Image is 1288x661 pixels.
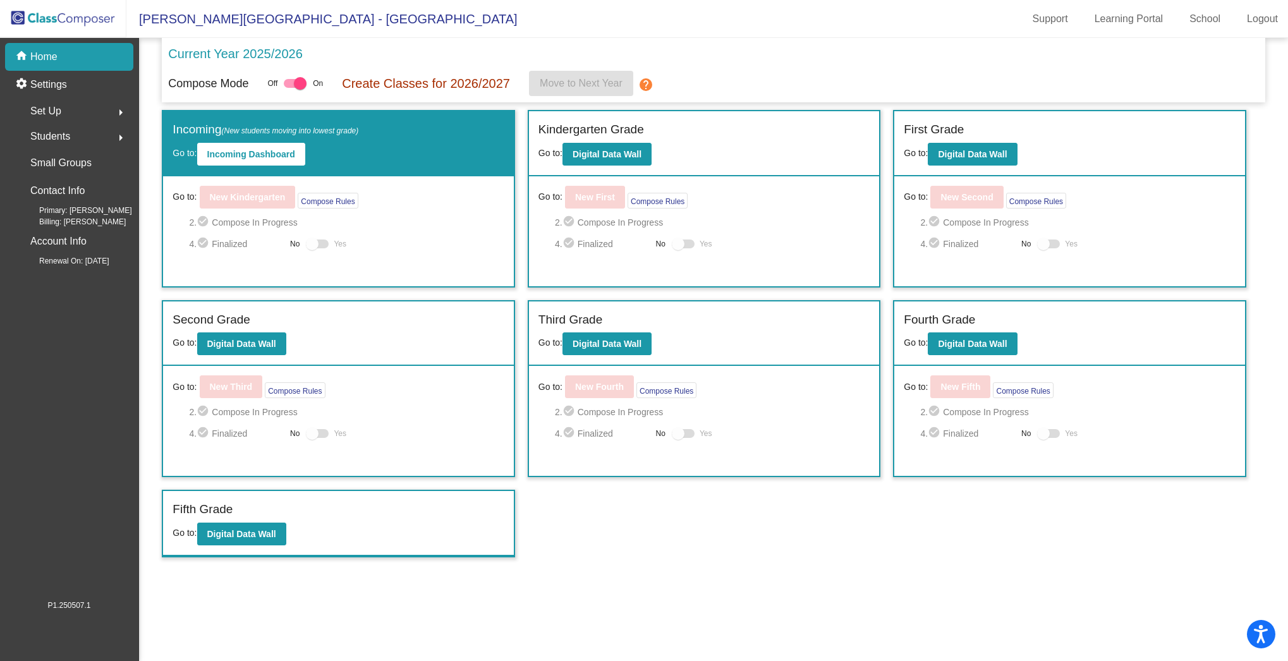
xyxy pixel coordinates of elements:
p: Small Groups [30,154,92,172]
span: Go to: [173,148,197,158]
p: Account Info [30,233,87,250]
b: Digital Data Wall [573,339,641,349]
label: First Grade [904,121,964,139]
span: Go to: [904,148,928,158]
a: School [1179,9,1230,29]
span: Go to: [538,380,562,394]
span: No [1021,238,1031,250]
span: Yes [700,426,712,441]
mat-icon: home [15,49,30,64]
b: Digital Data Wall [938,339,1007,349]
p: Compose Mode [168,75,248,92]
span: 2. Compose In Progress [190,404,504,420]
b: New Kindergarten [210,192,286,202]
button: Digital Data Wall [562,143,652,166]
button: Move to Next Year [529,71,633,96]
mat-icon: check_circle [928,236,943,252]
span: Yes [334,236,346,252]
b: Incoming Dashboard [207,149,295,159]
span: Yes [1065,426,1078,441]
button: Compose Rules [628,193,688,209]
button: New Kindergarten [200,186,296,209]
mat-icon: check_circle [562,426,578,441]
mat-icon: check_circle [562,236,578,252]
b: New First [575,192,615,202]
a: Logout [1237,9,1288,29]
label: Kindergarten Grade [538,121,644,139]
span: Go to: [173,190,197,203]
mat-icon: help [638,77,653,92]
span: 2. Compose In Progress [190,215,504,230]
button: Incoming Dashboard [197,143,305,166]
span: Billing: [PERSON_NAME] [19,216,126,227]
button: New Fifth [930,375,990,398]
p: Contact Info [30,182,85,200]
mat-icon: check_circle [197,236,212,252]
button: Compose Rules [636,382,696,398]
span: Go to: [904,190,928,203]
span: No [290,428,300,439]
span: (New students moving into lowest grade) [221,126,358,135]
b: Digital Data Wall [207,339,276,349]
label: Incoming [173,121,358,139]
span: No [290,238,300,250]
button: New Second [930,186,1003,209]
span: Go to: [538,337,562,348]
mat-icon: check_circle [197,404,212,420]
span: 2. Compose In Progress [555,215,870,230]
span: Primary: [PERSON_NAME] [19,205,132,216]
span: 4. Finalized [921,426,1015,441]
span: [PERSON_NAME][GEOGRAPHIC_DATA] - [GEOGRAPHIC_DATA] [126,9,518,29]
b: Digital Data Wall [573,149,641,159]
span: Go to: [173,337,197,348]
a: Learning Portal [1084,9,1174,29]
span: 4. Finalized [555,426,649,441]
button: Compose Rules [265,382,325,398]
mat-icon: arrow_right [113,105,128,120]
button: New First [565,186,625,209]
span: Renewal On: [DATE] [19,255,109,267]
button: Compose Rules [1006,193,1066,209]
span: Yes [700,236,712,252]
span: 4. Finalized [921,236,1015,252]
b: New Fifth [940,382,980,392]
b: Digital Data Wall [938,149,1007,159]
span: Go to: [173,380,197,394]
button: Compose Rules [298,193,358,209]
mat-icon: check_circle [928,426,943,441]
b: New Fourth [575,382,624,392]
button: Digital Data Wall [197,523,286,545]
button: Digital Data Wall [928,143,1017,166]
button: Digital Data Wall [197,332,286,355]
button: New Third [200,375,263,398]
button: New Fourth [565,375,634,398]
p: Create Classes for 2026/2027 [342,74,510,93]
mat-icon: check_circle [197,215,212,230]
mat-icon: check_circle [562,215,578,230]
label: Second Grade [173,311,250,329]
span: Go to: [538,190,562,203]
span: No [656,238,665,250]
mat-icon: check_circle [197,426,212,441]
span: No [1021,428,1031,439]
span: 4. Finalized [555,236,649,252]
label: Third Grade [538,311,602,329]
mat-icon: check_circle [562,404,578,420]
span: On [313,78,323,89]
b: New Second [940,192,993,202]
button: Compose Rules [993,382,1053,398]
span: No [656,428,665,439]
label: Fourth Grade [904,311,975,329]
span: Go to: [904,380,928,394]
a: Support [1023,9,1078,29]
b: New Third [210,382,253,392]
span: Go to: [538,148,562,158]
span: 2. Compose In Progress [921,404,1236,420]
p: Home [30,49,58,64]
mat-icon: settings [15,77,30,92]
mat-icon: check_circle [928,404,943,420]
p: Current Year 2025/2026 [168,44,302,63]
span: Off [267,78,277,89]
span: Yes [1065,236,1078,252]
span: 2. Compose In Progress [555,404,870,420]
